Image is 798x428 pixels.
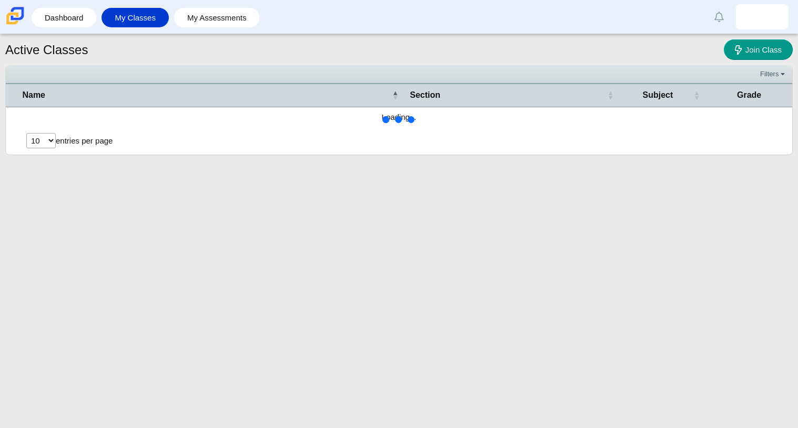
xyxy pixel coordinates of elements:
[56,136,113,145] label: entries per page
[754,8,771,25] img: julio.medina.tc7Nxk
[107,8,164,27] a: My Classes
[642,90,673,99] span: Subject
[737,90,761,99] span: Grade
[392,84,398,106] span: Name : Activate to invert sorting
[708,5,731,28] a: Alerts
[179,8,255,27] a: My Assessments
[4,5,26,27] img: Carmen School of Science & Technology
[5,41,88,59] h1: Active Classes
[37,8,91,27] a: Dashboard
[724,39,793,60] a: Join Class
[693,84,700,106] span: Subject : Activate to sort
[4,19,26,28] a: Carmen School of Science & Technology
[757,69,790,79] a: Filters
[736,4,789,29] a: julio.medina.tc7Nxk
[745,45,782,54] span: Join Class
[410,90,440,99] span: Section
[608,84,614,106] span: Section : Activate to sort
[6,107,792,127] td: Loading...
[22,90,45,99] span: Name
